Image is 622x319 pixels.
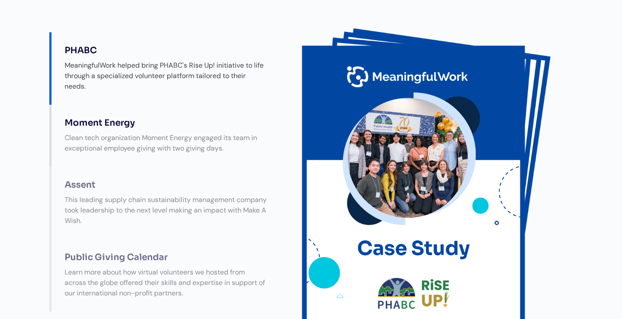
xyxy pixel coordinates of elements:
[56,190,275,230] div: This leading supply chain sustainability management company took leadership to the next level mak...
[56,128,275,158] div: Clean tech organization Moment Energy engaged its team in exceptional employee giving with two gi...
[56,118,275,128] div: Moment Energy
[56,263,275,303] div: Learn more about how virtual volunteers we hosted from across the globe offered their skills and ...
[56,252,275,263] div: Public Giving Calendar
[56,45,275,56] div: PHABC
[56,180,275,190] div: Assent
[56,56,275,96] div: MeaningfulWork helped bring PHABC's Rise Up! initiative to life through a specialized volunteer p...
